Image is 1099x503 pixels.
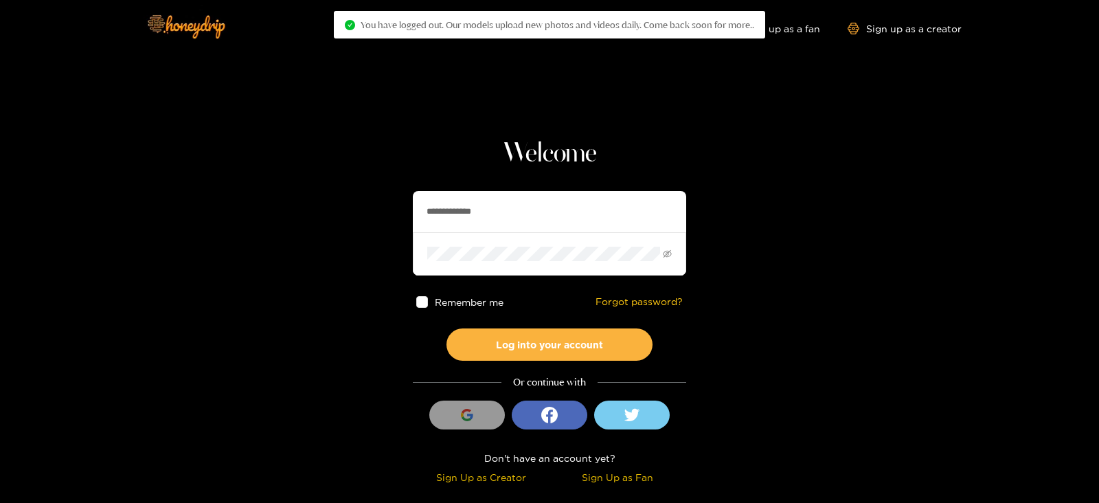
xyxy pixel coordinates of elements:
a: Sign up as a creator [848,23,962,34]
div: Or continue with [413,375,686,390]
div: Sign Up as Creator [416,469,546,485]
a: Sign up as a fan [726,23,820,34]
span: Remember me [435,297,503,307]
div: Sign Up as Fan [553,469,683,485]
a: Forgot password? [596,296,683,308]
span: eye-invisible [663,249,672,258]
span: check-circle [345,20,355,30]
span: You have logged out. Our models upload new photos and videos daily. Come back soon for more.. [361,19,754,30]
div: Don't have an account yet? [413,450,686,466]
button: Log into your account [446,328,653,361]
h1: Welcome [413,137,686,170]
